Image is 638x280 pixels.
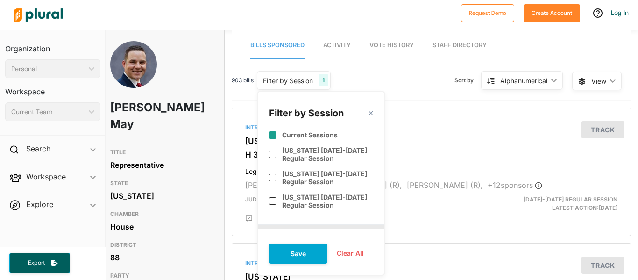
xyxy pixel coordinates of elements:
label: [US_STATE] [DATE]-[DATE] Regular Session [282,146,373,162]
div: 1 [319,74,328,86]
a: Vote History [369,32,414,59]
span: [DATE]-[DATE] Regular Session [524,196,617,203]
span: 903 bills [232,76,254,85]
button: Create Account [524,4,580,22]
div: Introduced [245,123,617,132]
button: Export [9,253,70,273]
a: Activity [323,32,351,59]
span: Bills Sponsored [250,42,305,49]
button: Save [269,244,327,264]
a: Bills Sponsored [250,32,305,59]
div: Filter by Session [269,107,344,120]
h1: [PERSON_NAME] May [110,93,172,138]
h3: STATE [110,178,213,189]
div: Filter by Session [263,76,313,86]
h4: Legal tender, gold and silver [245,163,617,176]
div: Alphanumerical [500,76,547,86]
label: [US_STATE] [DATE]-[DATE] Regular Session [282,170,373,186]
span: [PERSON_NAME] (R), [407,180,483,190]
span: [PERSON_NAME] (R), [245,180,321,190]
span: Judiciary [245,196,276,203]
button: Request Demo [461,4,514,22]
h3: Workspace [5,78,100,99]
a: Request Demo [461,7,514,17]
div: Add Position Statement [245,215,253,223]
div: Personal [11,64,85,74]
label: Current Sessions [282,131,338,139]
span: [PERSON_NAME] (R), [326,180,402,190]
div: House [110,220,213,234]
span: + 12 sponsor s [488,180,542,190]
label: [US_STATE] [DATE]-[DATE] Regular Session [282,193,373,209]
img: Headshot of R.J. May [110,41,157,101]
span: Vote History [369,42,414,49]
div: Latest Action: [DATE] [496,195,624,212]
h2: Search [26,144,50,154]
div: 88 [110,251,213,265]
span: Export [21,259,51,267]
button: Track [581,121,624,138]
h3: [US_STATE] [245,136,617,146]
span: Activity [323,42,351,49]
div: Current Team [11,107,85,117]
h3: TITLE [110,147,213,158]
div: Representative [110,158,213,172]
h3: DISTRICT [110,239,213,251]
h3: CHAMBER [110,208,213,220]
div: [US_STATE] [110,189,213,203]
span: Sort by [454,76,481,85]
a: Create Account [524,7,580,17]
h3: Organization [5,35,100,56]
button: Clear All [327,246,373,260]
h3: H 3080 [245,150,617,159]
a: Staff Directory [432,32,487,59]
span: View [591,76,606,86]
div: Introduced [245,259,617,267]
a: Log In [611,8,629,17]
button: Track [581,257,624,274]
